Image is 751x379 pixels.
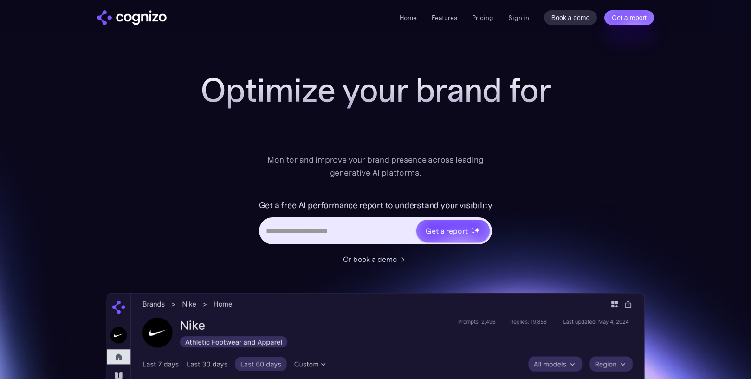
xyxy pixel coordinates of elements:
img: star [472,231,475,234]
img: star [474,227,480,233]
a: Sign in [508,12,529,23]
div: Monitor and improve your brand presence across leading generative AI platforms. [261,153,490,179]
a: Features [432,13,457,22]
a: home [97,10,167,25]
label: Get a free AI performance report to understand your visibility [259,198,492,213]
form: Hero URL Input Form [259,198,492,249]
a: Or book a demo [343,254,408,265]
div: Or book a demo [343,254,397,265]
img: cognizo logo [97,10,167,25]
a: Book a demo [544,10,597,25]
h1: Optimize your brand for [190,72,561,109]
a: Get a reportstarstarstar [415,219,491,243]
div: Get a report [426,225,467,236]
img: star [472,228,473,229]
a: Home [400,13,417,22]
a: Get a report [604,10,654,25]
a: Pricing [472,13,493,22]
